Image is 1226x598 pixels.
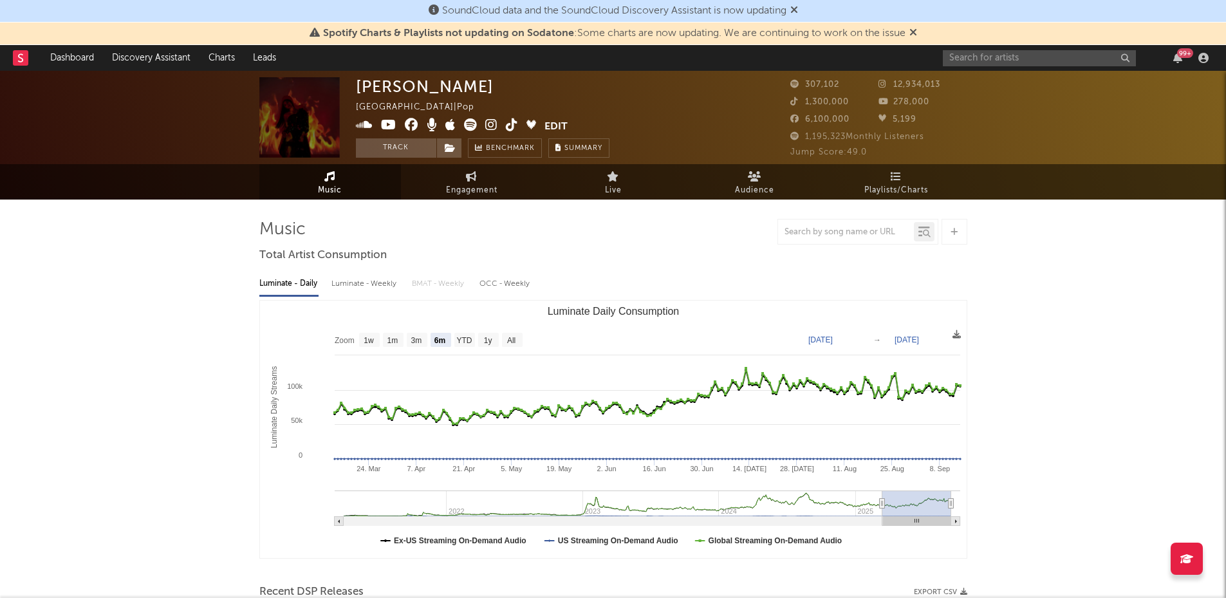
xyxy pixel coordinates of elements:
text: [DATE] [895,335,919,344]
button: Track [356,138,436,158]
input: Search by song name or URL [778,227,914,238]
text: 0 [298,451,302,459]
text: 16. Jun [642,465,665,472]
a: Engagement [401,164,543,200]
text: 24. Mar [357,465,381,472]
text: [DATE] [808,335,833,344]
button: Summary [548,138,609,158]
a: Playlists/Charts [826,164,967,200]
text: Ex-US Streaming On-Demand Audio [394,536,526,545]
text: 1y [483,336,492,345]
text: 14. [DATE] [732,465,766,472]
a: Audience [684,164,826,200]
text: 50k [291,416,302,424]
span: Live [605,183,622,198]
a: Leads [244,45,285,71]
text: 3m [411,336,422,345]
span: Engagement [446,183,497,198]
text: 19. May [546,465,572,472]
span: Spotify Charts & Playlists not updating on Sodatone [323,28,574,39]
span: Dismiss [790,6,798,16]
text: 25. Aug [880,465,904,472]
div: [GEOGRAPHIC_DATA] | Pop [356,100,489,115]
span: 307,102 [790,80,839,89]
text: 28. [DATE] [779,465,813,472]
text: 1m [387,336,398,345]
span: Dismiss [909,28,917,39]
svg: Luminate Daily Consumption [260,301,967,558]
text: 7. Apr [407,465,425,472]
text: 8. Sep [929,465,950,472]
text: All [506,336,515,345]
div: OCC - Weekly [479,273,531,295]
input: Search for artists [943,50,1136,66]
span: Total Artist Consumption [259,248,387,263]
button: Export CSV [914,588,967,596]
text: 2. Jun [597,465,616,472]
span: 12,934,013 [878,80,940,89]
text: → [873,335,881,344]
text: 11. Aug [832,465,856,472]
span: 1,195,323 Monthly Listeners [790,133,924,141]
div: 99 + [1177,48,1193,58]
div: [PERSON_NAME] [356,77,494,96]
span: SoundCloud data and the SoundCloud Discovery Assistant is now updating [442,6,786,16]
span: 278,000 [878,98,929,106]
text: YTD [456,336,472,345]
text: 30. Jun [690,465,713,472]
span: : Some charts are now updating. We are continuing to work on the issue [323,28,906,39]
span: 6,100,000 [790,115,850,124]
text: 100k [287,382,302,390]
span: Benchmark [486,141,535,156]
a: Dashboard [41,45,103,71]
text: 1w [364,336,374,345]
text: Zoom [335,336,355,345]
a: Discovery Assistant [103,45,200,71]
text: 5. May [501,465,523,472]
span: 1,300,000 [790,98,849,106]
div: Luminate - Daily [259,273,319,295]
a: Benchmark [468,138,542,158]
a: Music [259,164,401,200]
span: Playlists/Charts [864,183,928,198]
text: US Streaming On-Demand Audio [557,536,678,545]
button: 99+ [1173,53,1182,63]
span: Audience [735,183,774,198]
text: Luminate Daily Consumption [547,306,679,317]
text: Luminate Daily Streams [270,366,279,448]
span: Summary [564,145,602,152]
button: Edit [544,118,568,135]
span: Music [318,183,342,198]
text: Global Streaming On-Demand Audio [708,536,842,545]
span: 5,199 [878,115,916,124]
span: Jump Score: 49.0 [790,148,867,156]
a: Live [543,164,684,200]
text: 6m [434,336,445,345]
a: Charts [200,45,244,71]
div: Luminate - Weekly [331,273,399,295]
text: 21. Apr [452,465,475,472]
